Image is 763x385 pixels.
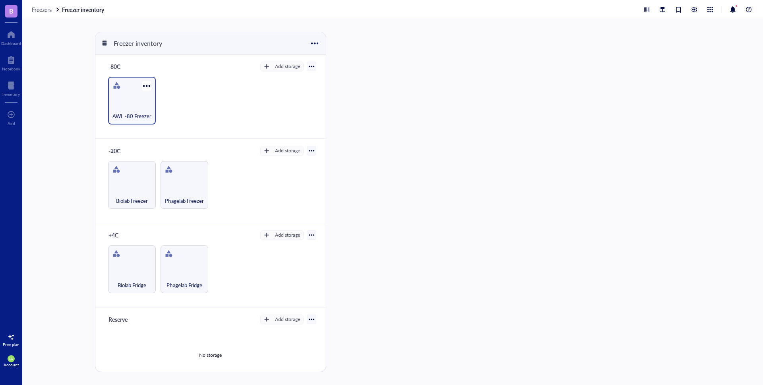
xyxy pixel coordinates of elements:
[275,63,300,70] div: Add storage
[105,314,153,325] div: Reserve
[62,6,106,13] a: Freezer inventory
[9,6,14,16] span: B
[1,28,21,46] a: Dashboard
[2,79,20,97] a: Inventory
[32,6,52,14] span: Freezers
[260,315,304,324] button: Add storage
[118,281,146,290] span: Biolab Fridge
[3,342,19,347] div: Free plan
[105,229,153,241] div: +4C
[9,356,13,361] span: IA
[275,147,300,154] div: Add storage
[260,146,304,156] button: Add storage
[275,231,300,239] div: Add storage
[105,145,153,156] div: -20C
[32,6,60,13] a: Freezers
[8,121,15,126] div: Add
[199,352,222,359] div: No storage
[260,230,304,240] button: Add storage
[2,92,20,97] div: Inventory
[165,196,203,205] span: Phagelab Freezer
[112,112,151,121] span: AWL -80 Freezer
[2,66,20,71] div: Notebook
[275,316,300,323] div: Add storage
[105,61,153,72] div: -80C
[167,281,202,290] span: Phagelab Fridge
[4,362,19,367] div: Account
[1,41,21,46] div: Dashboard
[2,54,20,71] a: Notebook
[110,37,166,50] div: Freezer inventory
[116,196,148,205] span: Biolab Freezer
[260,62,304,71] button: Add storage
